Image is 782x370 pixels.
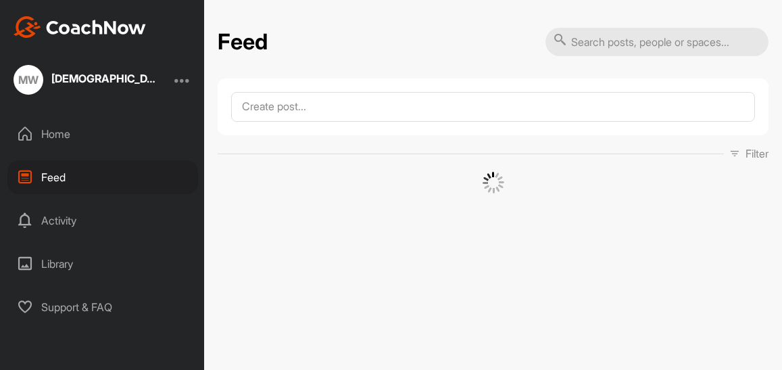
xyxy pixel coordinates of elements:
img: CoachNow [14,16,146,38]
div: [DEMOGRAPHIC_DATA][PERSON_NAME] Abd [PERSON_NAME] [51,73,160,84]
p: Filter [746,145,768,162]
input: Search posts, people or spaces... [545,28,768,56]
div: Activity [7,204,198,237]
div: MW [14,65,43,95]
div: Feed [7,160,198,194]
div: Library [7,247,198,281]
div: Home [7,117,198,151]
h2: Feed [218,29,268,55]
img: G6gVgL6ErOh57ABN0eRmCEwV0I4iEi4d8EwaPGI0tHgoAbU4EAHFLEQAh+QQFCgALACwIAA4AGAASAAAEbHDJSesaOCdk+8xg... [483,172,504,193]
div: Support & FAQ [7,290,198,324]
